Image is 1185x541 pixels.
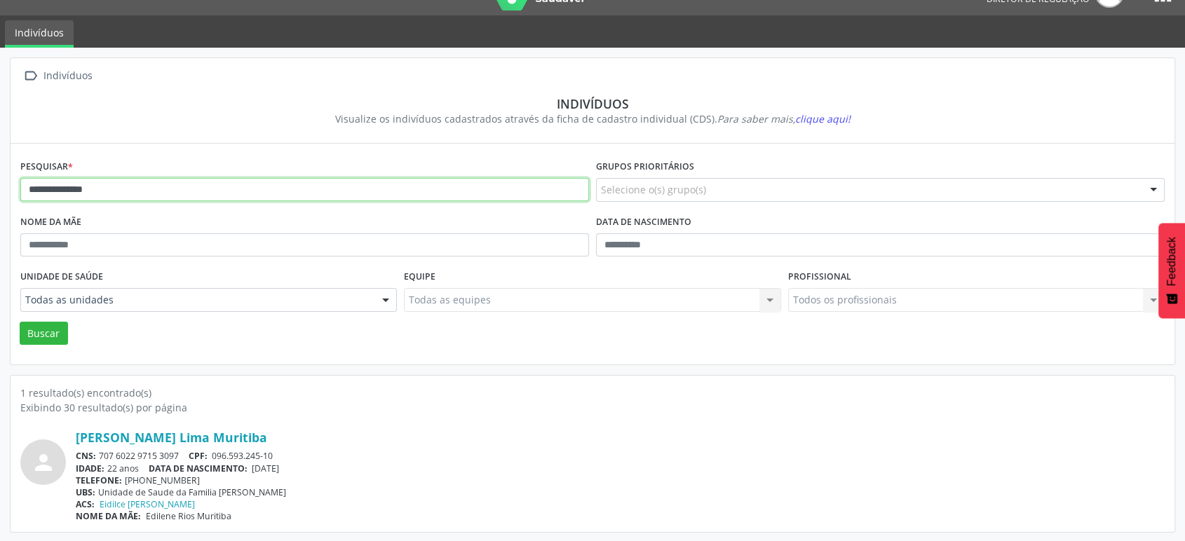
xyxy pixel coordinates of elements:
[76,474,1165,486] div: [PHONE_NUMBER]
[76,463,1165,474] div: 22 anos
[1165,237,1178,286] span: Feedback
[76,450,96,462] span: CNS:
[76,486,1165,498] div: Unidade de Saude da Familia [PERSON_NAME]
[76,498,95,510] span: ACS:
[76,486,95,498] span: UBS:
[1158,223,1185,318] button: Feedback - Mostrar pesquisa
[20,212,81,233] label: Nome da mãe
[20,385,1165,400] div: 1 resultado(s) encontrado(s)
[212,450,273,462] span: 096.593.245-10
[404,266,435,288] label: Equipe
[20,266,103,288] label: Unidade de saúde
[31,450,56,475] i: person
[76,430,267,445] a: [PERSON_NAME] Lima Muritiba
[20,156,73,178] label: Pesquisar
[146,510,231,522] span: Edilene Rios Muritiba
[596,212,691,233] label: Data de nascimento
[5,20,74,48] a: Indivíduos
[30,111,1155,126] div: Visualize os indivíduos cadastrados através da ficha de cadastro individual (CDS).
[252,463,279,474] span: [DATE]
[25,293,368,307] span: Todas as unidades
[788,266,851,288] label: Profissional
[30,96,1155,111] div: Indivíduos
[596,156,694,178] label: Grupos prioritários
[601,182,706,197] span: Selecione o(s) grupo(s)
[20,66,95,86] a:  Indivíduos
[717,112,851,125] i: Para saber mais,
[76,463,104,474] span: IDADE:
[76,474,122,486] span: TELEFONE:
[41,66,95,86] div: Indivíduos
[20,322,68,345] button: Buscar
[100,498,195,510] a: Eidilce [PERSON_NAME]
[189,450,208,462] span: CPF:
[20,66,41,86] i: 
[20,400,1165,415] div: Exibindo 30 resultado(s) por página
[76,510,141,522] span: NOME DA MÃE:
[76,450,1165,462] div: 707 6022 9715 3097
[795,112,851,125] span: clique aqui!
[149,463,248,474] span: DATA DE NASCIMENTO:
